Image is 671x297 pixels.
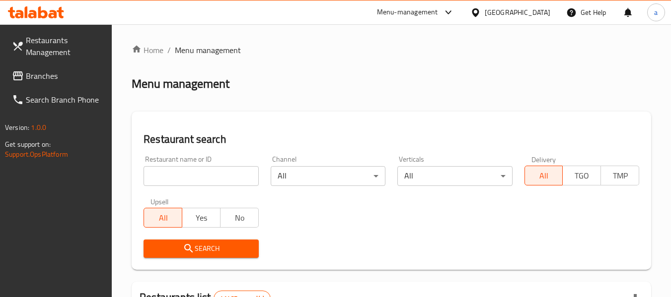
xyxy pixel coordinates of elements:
[144,239,258,258] button: Search
[397,166,512,186] div: All
[144,208,182,228] button: All
[151,242,250,255] span: Search
[485,7,550,18] div: [GEOGRAPHIC_DATA]
[5,148,68,161] a: Support.OpsPlatform
[132,76,229,92] h2: Menu management
[132,44,651,56] nav: breadcrumb
[150,198,169,205] label: Upsell
[167,44,171,56] li: /
[567,169,597,183] span: TGO
[182,208,221,228] button: Yes
[600,166,639,185] button: TMP
[4,88,112,112] a: Search Branch Phone
[148,211,178,225] span: All
[531,156,556,163] label: Delivery
[562,166,601,185] button: TGO
[654,7,658,18] span: a
[26,94,104,106] span: Search Branch Phone
[26,34,104,58] span: Restaurants Management
[175,44,241,56] span: Menu management
[4,64,112,88] a: Branches
[144,132,639,147] h2: Restaurant search
[605,169,635,183] span: TMP
[4,28,112,64] a: Restaurants Management
[220,208,259,228] button: No
[271,166,385,186] div: All
[5,121,29,134] span: Version:
[224,211,255,225] span: No
[377,6,438,18] div: Menu-management
[144,166,258,186] input: Search for restaurant name or ID..
[31,121,46,134] span: 1.0.0
[529,169,559,183] span: All
[132,44,163,56] a: Home
[524,166,563,185] button: All
[186,211,217,225] span: Yes
[5,138,51,151] span: Get support on:
[26,70,104,82] span: Branches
